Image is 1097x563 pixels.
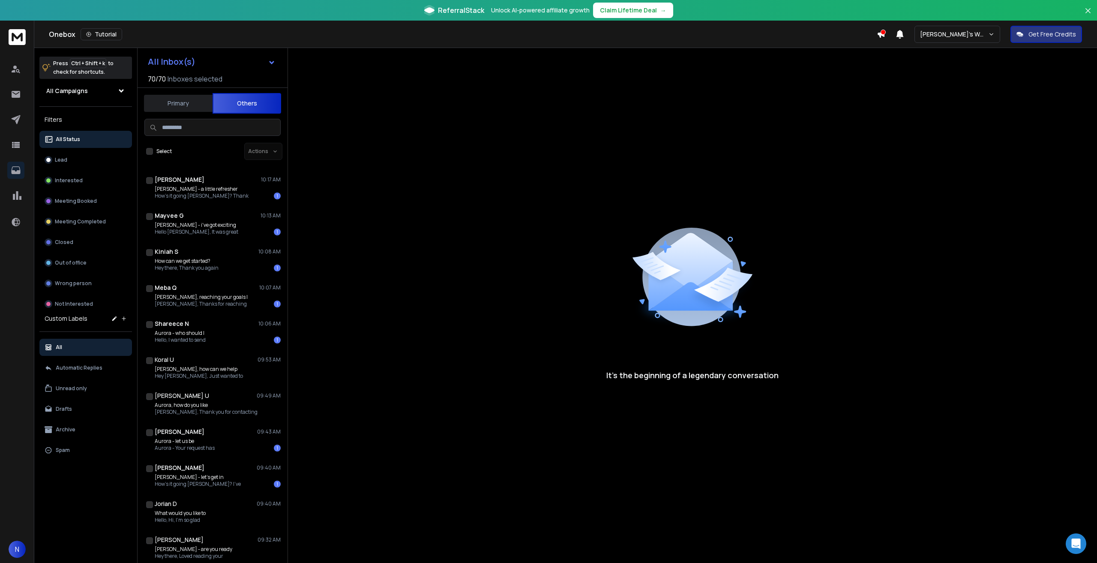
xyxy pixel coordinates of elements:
button: N [9,541,26,558]
p: All [56,344,62,351]
h1: [PERSON_NAME] [155,428,204,436]
p: Hello [PERSON_NAME], It was great [155,229,238,235]
p: How's it going [PERSON_NAME]? I've [155,481,241,488]
h1: All Campaigns [46,87,88,95]
button: Archive [39,421,132,438]
span: 70 / 70 [148,74,166,84]
p: 10:13 AM [261,212,281,219]
p: Hey there, Thank you again [155,265,219,271]
h3: Filters [39,114,132,126]
button: Primary [144,94,213,113]
p: Out of office [55,259,87,266]
span: → [660,6,666,15]
h3: Custom Labels [45,314,87,323]
button: Meeting Completed [39,213,132,230]
button: All Status [39,131,132,148]
p: 10:06 AM [258,320,281,327]
p: [PERSON_NAME], Thanks for reaching [155,301,248,307]
p: Unlock AI-powered affiliate growth [491,6,590,15]
p: Closed [55,239,73,246]
p: 10:17 AM [261,176,281,183]
p: Automatic Replies [56,364,102,371]
span: Ctrl + Shift + k [70,58,106,68]
p: 09:40 AM [257,464,281,471]
div: 1 [274,229,281,235]
p: Lead [55,157,67,163]
p: [PERSON_NAME], reaching your goals | [155,294,248,301]
p: Drafts [56,406,72,412]
p: [PERSON_NAME] - i've got exciting [155,222,238,229]
p: How's it going [PERSON_NAME]? Thank [155,193,249,199]
span: ReferralStack [438,5,484,15]
button: All Campaigns [39,82,132,99]
p: 09:49 AM [257,392,281,399]
button: Drafts [39,400,132,418]
button: Claim Lifetime Deal→ [593,3,673,18]
p: 09:43 AM [257,428,281,435]
p: All Status [56,136,80,143]
h1: [PERSON_NAME] [155,536,204,544]
div: 1 [274,481,281,488]
p: Aurora - let us be [155,438,215,445]
p: What would you like to [155,510,206,517]
p: Get Free Credits [1028,30,1076,39]
p: How can we get started? [155,258,219,265]
p: 09:32 AM [258,536,281,543]
h1: Jorian D [155,500,177,508]
p: It’s the beginning of a legendary conversation [606,369,779,381]
p: Hello, I wanted to send [155,337,206,343]
p: [PERSON_NAME]'s Workspace [920,30,988,39]
button: Others [213,93,281,114]
p: Press to check for shortcuts. [53,59,114,76]
p: 10:07 AM [259,284,281,291]
p: 09:53 AM [258,356,281,363]
p: Hey there, Loved reading your [155,553,232,560]
button: Wrong person [39,275,132,292]
button: All [39,339,132,356]
button: Meeting Booked [39,193,132,210]
p: Meeting Booked [55,198,97,205]
h1: Shareece N [155,319,189,328]
p: Wrong person [55,280,92,287]
p: [PERSON_NAME], how can we help [155,366,243,373]
button: Get Free Credits [1010,26,1082,43]
button: Out of office [39,254,132,271]
p: Aurora - Your request has [155,445,215,452]
button: Not Interested [39,295,132,313]
div: Onebox [49,28,877,40]
button: Unread only [39,380,132,397]
p: Spam [56,447,70,454]
div: Open Intercom Messenger [1066,533,1086,554]
p: [PERSON_NAME] - let's get in [155,474,241,481]
p: [PERSON_NAME], Thank you for contacting [155,409,258,415]
button: Closed [39,234,132,251]
div: 1 [274,265,281,271]
p: Meeting Completed [55,218,106,225]
p: Aurora - who should I [155,330,206,337]
div: 1 [274,445,281,452]
p: Unread only [56,385,87,392]
button: Automatic Replies [39,359,132,376]
button: All Inbox(s) [141,53,282,70]
button: Tutorial [81,28,122,40]
h1: Kiniah S [155,247,178,256]
h1: [PERSON_NAME] U [155,391,209,400]
h1: [PERSON_NAME] [155,175,204,184]
h1: Koral U [155,355,174,364]
h1: [PERSON_NAME] [155,464,204,472]
div: 1 [274,301,281,307]
h1: Mayvee G [155,211,184,220]
p: [PERSON_NAME] - a little refresher [155,186,249,193]
p: Archive [56,426,75,433]
button: Spam [39,442,132,459]
button: Interested [39,172,132,189]
h1: All Inbox(s) [148,57,195,66]
div: 1 [274,193,281,199]
button: Close banner [1082,5,1094,26]
p: 09:40 AM [257,500,281,507]
p: Not Interested [55,301,93,307]
h3: Inboxes selected [168,74,222,84]
p: Hello, Hi, I'm so glad [155,517,206,524]
p: Interested [55,177,83,184]
p: Aurora, how do you like [155,402,258,409]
